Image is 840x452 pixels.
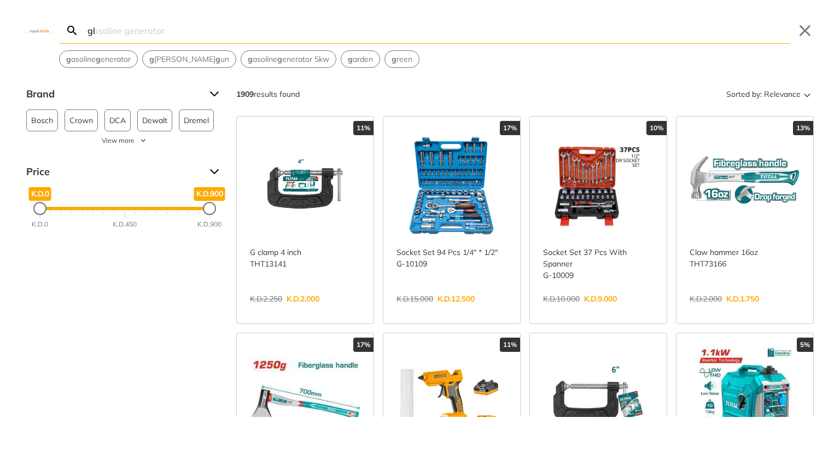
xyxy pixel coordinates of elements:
strong: g [248,54,253,64]
span: asoline enerator [66,54,131,65]
div: Maximum Price [203,202,216,215]
div: 5% [797,338,813,352]
div: K.D.450 [113,219,137,229]
div: Suggestion: gasoline generator 5kw [241,50,336,68]
span: Bosch [31,110,53,131]
span: Crown [69,110,93,131]
strong: 1909 [236,89,254,99]
button: Dewalt [137,109,172,131]
svg: Sort [801,88,814,101]
div: 17% [353,338,374,352]
button: Crown [65,109,98,131]
div: 17% [500,121,520,135]
img: Close [26,28,52,33]
button: Sorted by:Relevance Sort [724,85,814,103]
svg: Search [66,24,79,37]
span: Dewalt [142,110,167,131]
strong: g [66,54,71,64]
button: Dremel [179,109,214,131]
span: DCA [109,110,126,131]
div: K.D.0 [32,219,48,229]
div: 10% [646,121,667,135]
div: 11% [500,338,520,352]
button: Select suggestion: gasoline generator [60,51,137,67]
span: Dremel [184,110,209,131]
button: Select suggestion: glue gun [143,51,236,67]
button: Close [796,22,814,39]
button: Select suggestion: green [385,51,419,67]
div: K.D.900 [197,219,221,229]
strong: g [96,54,101,64]
span: Price [26,163,201,181]
span: arden [348,54,373,65]
strong: g [348,54,353,64]
button: Bosch [26,109,58,131]
div: results found [236,85,300,103]
strong: g [149,54,154,64]
button: Select suggestion: garden [341,51,380,67]
div: Suggestion: glue gun [142,50,236,68]
input: Search… [85,18,790,43]
button: View more [26,136,223,146]
div: Suggestion: garden [341,50,380,68]
div: 13% [793,121,813,135]
strong: g [277,54,282,64]
span: reen [392,54,412,65]
button: Select suggestion: gasoline generator 5kw [241,51,336,67]
span: View more [102,136,135,146]
div: Suggestion: gasoline generator [59,50,138,68]
strong: g [392,54,396,64]
button: DCA [104,109,131,131]
div: 11% [353,121,374,135]
div: Minimum Price [33,202,46,215]
span: [PERSON_NAME] un [149,54,229,65]
span: Relevance [764,85,801,103]
div: Suggestion: green [384,50,419,68]
strong: g [215,54,220,64]
span: asoline enerator 5kw [248,54,329,65]
span: Brand [26,85,201,103]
